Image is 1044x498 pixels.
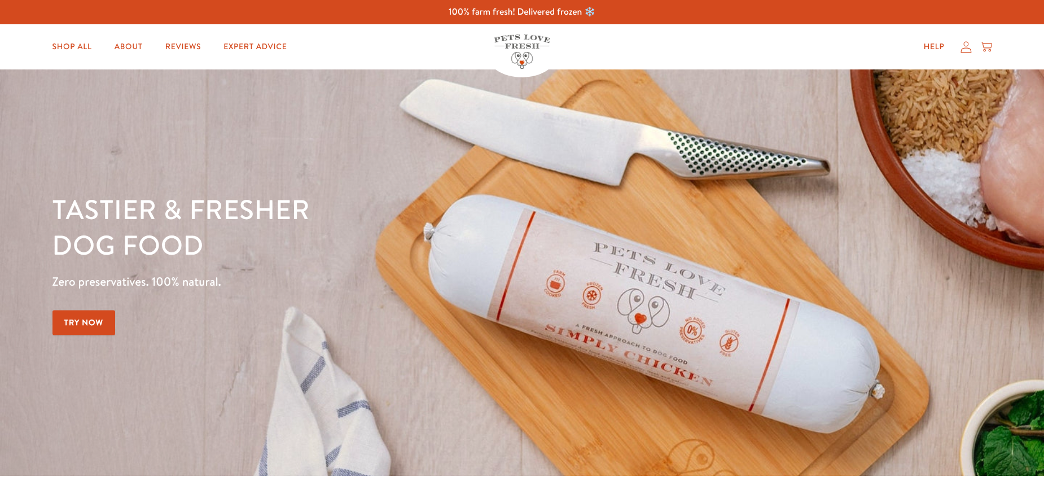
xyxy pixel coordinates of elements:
h1: Tastier & fresher dog food [52,193,679,263]
a: Try Now [52,310,116,335]
p: Zero preservatives. 100% natural. [52,272,679,292]
a: About [106,36,152,58]
a: Reviews [156,36,210,58]
a: Shop All [43,36,101,58]
img: Pets Love Fresh [494,34,550,69]
a: Expert Advice [214,36,296,58]
a: Help [915,36,954,58]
